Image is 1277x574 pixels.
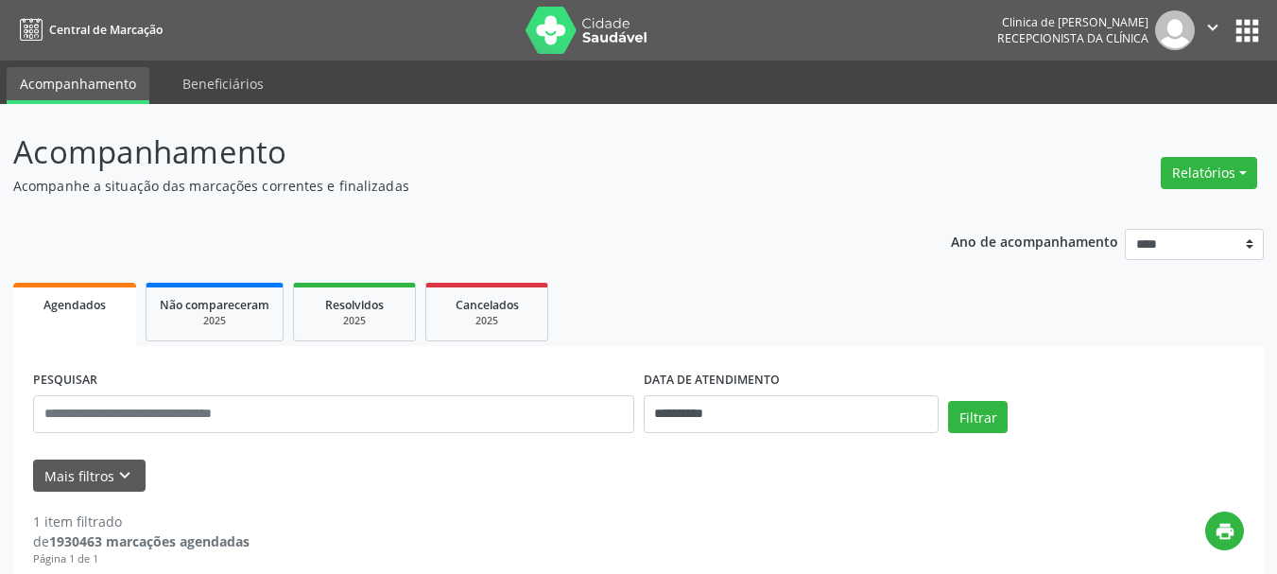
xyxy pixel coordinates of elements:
button: Relatórios [1161,157,1257,189]
span: Recepcionista da clínica [997,30,1148,46]
button: Mais filtroskeyboard_arrow_down [33,460,146,493]
i:  [1202,17,1223,38]
span: Não compareceram [160,297,269,313]
div: 2025 [440,314,534,328]
div: 1 item filtrado [33,512,250,531]
a: Acompanhamento [7,67,149,104]
strong: 1930463 marcações agendadas [49,532,250,550]
img: img [1155,10,1195,50]
label: DATA DE ATENDIMENTO [644,366,780,395]
p: Acompanhe a situação das marcações correntes e finalizadas [13,176,889,196]
div: de [33,531,250,551]
p: Acompanhamento [13,129,889,176]
a: Central de Marcação [13,14,163,45]
button:  [1195,10,1231,50]
div: 2025 [307,314,402,328]
div: Página 1 de 1 [33,551,250,567]
span: Cancelados [456,297,519,313]
button: apps [1231,14,1264,47]
span: Agendados [43,297,106,313]
button: Filtrar [948,401,1008,433]
span: Resolvidos [325,297,384,313]
i: print [1215,521,1235,542]
i: keyboard_arrow_down [114,465,135,486]
button: print [1205,512,1244,550]
label: PESQUISAR [33,366,97,395]
div: 2025 [160,314,269,328]
span: Central de Marcação [49,22,163,38]
div: Clinica de [PERSON_NAME] [997,14,1148,30]
p: Ano de acompanhamento [951,229,1118,252]
a: Beneficiários [169,67,277,100]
